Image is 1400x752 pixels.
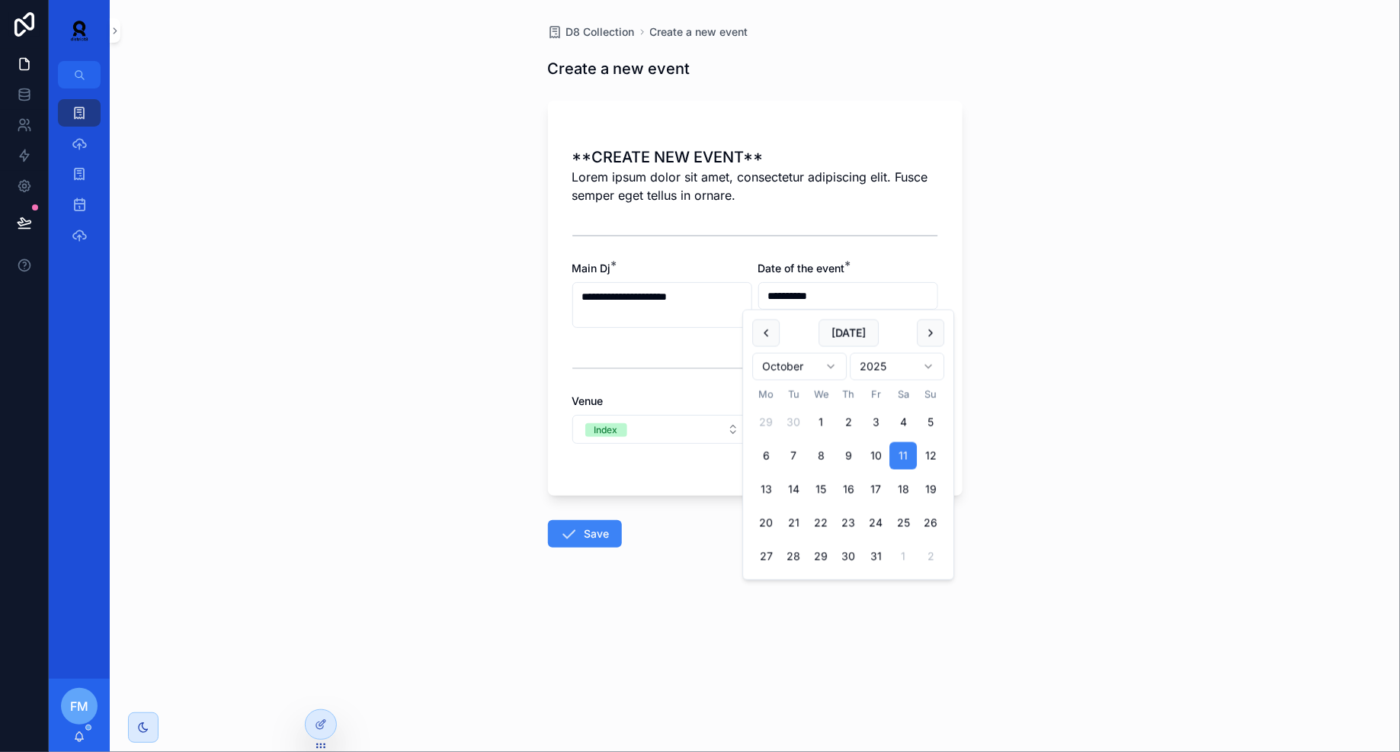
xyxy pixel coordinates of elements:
button: Wednesday, 1 October 2025 [807,409,835,436]
button: Thursday, 23 October 2025 [835,509,862,537]
div: scrollable content [49,88,110,679]
button: Sunday, 19 October 2025 [917,476,944,503]
span: Venue [572,394,604,407]
button: Select Button [572,415,752,444]
button: Tuesday, 14 October 2025 [780,476,807,503]
button: Saturday, 11 October 2025, selected [889,442,917,470]
button: Monday, 6 October 2025 [752,442,780,470]
a: D8 Collection [548,24,635,40]
button: Friday, 31 October 2025 [862,543,889,570]
table: October 2025 [752,387,944,570]
div: Index [594,423,618,437]
button: Friday, 17 October 2025 [862,476,889,503]
h1: Create a new event [548,58,690,79]
button: Thursday, 2 October 2025 [835,409,862,436]
th: Friday [862,387,889,403]
span: FM [70,697,88,715]
button: Saturday, 1 November 2025 [889,543,917,570]
button: Monday, 13 October 2025 [752,476,780,503]
span: D8 Collection [566,24,635,40]
span: Main Dj [572,262,611,275]
button: Thursday, 30 October 2025 [835,543,862,570]
th: Tuesday [780,387,807,403]
button: Thursday, 9 October 2025 [835,442,862,470]
button: Thursday, 16 October 2025 [835,476,862,503]
th: Wednesday [807,387,835,403]
button: Saturday, 18 October 2025 [889,476,917,503]
th: Thursday [835,387,862,403]
button: Wednesday, 29 October 2025 [807,543,835,570]
button: Wednesday, 8 October 2025 [807,442,835,470]
a: Create a new event [650,24,748,40]
button: Tuesday, 28 October 2025 [780,543,807,570]
button: Wednesday, 22 October 2025 [807,509,835,537]
button: Friday, 3 October 2025 [862,409,889,436]
button: Sunday, 2 November 2025 [917,543,944,570]
button: Monday, 29 September 2025 [752,409,780,436]
button: Monday, 27 October 2025 [752,543,780,570]
button: Monday, 20 October 2025 [752,509,780,537]
th: Saturday [889,387,917,403]
th: Sunday [917,387,944,403]
button: Tuesday, 21 October 2025 [780,509,807,537]
button: Sunday, 26 October 2025 [917,509,944,537]
button: Friday, 10 October 2025 [862,442,889,470]
button: Tuesday, 30 September 2025 [780,409,807,436]
button: Friday, 24 October 2025 [862,509,889,537]
button: Tuesday, 7 October 2025 [780,442,807,470]
button: Saturday, 25 October 2025 [889,509,917,537]
button: [DATE] [819,320,879,347]
span: Date of the event [758,262,845,275]
span: Lorem ipsum dolor sit amet, consectetur adipiscing elit. Fusce semper eget tellus in ornare. [572,168,938,204]
button: Sunday, 12 October 2025 [917,442,944,470]
h1: **CREATE NEW EVENT** [572,146,938,168]
button: Wednesday, 15 October 2025 [807,476,835,503]
button: Save [548,520,622,548]
th: Monday [752,387,780,403]
img: App logo [61,18,98,43]
button: Saturday, 4 October 2025 [889,409,917,436]
button: Sunday, 5 October 2025 [917,409,944,436]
